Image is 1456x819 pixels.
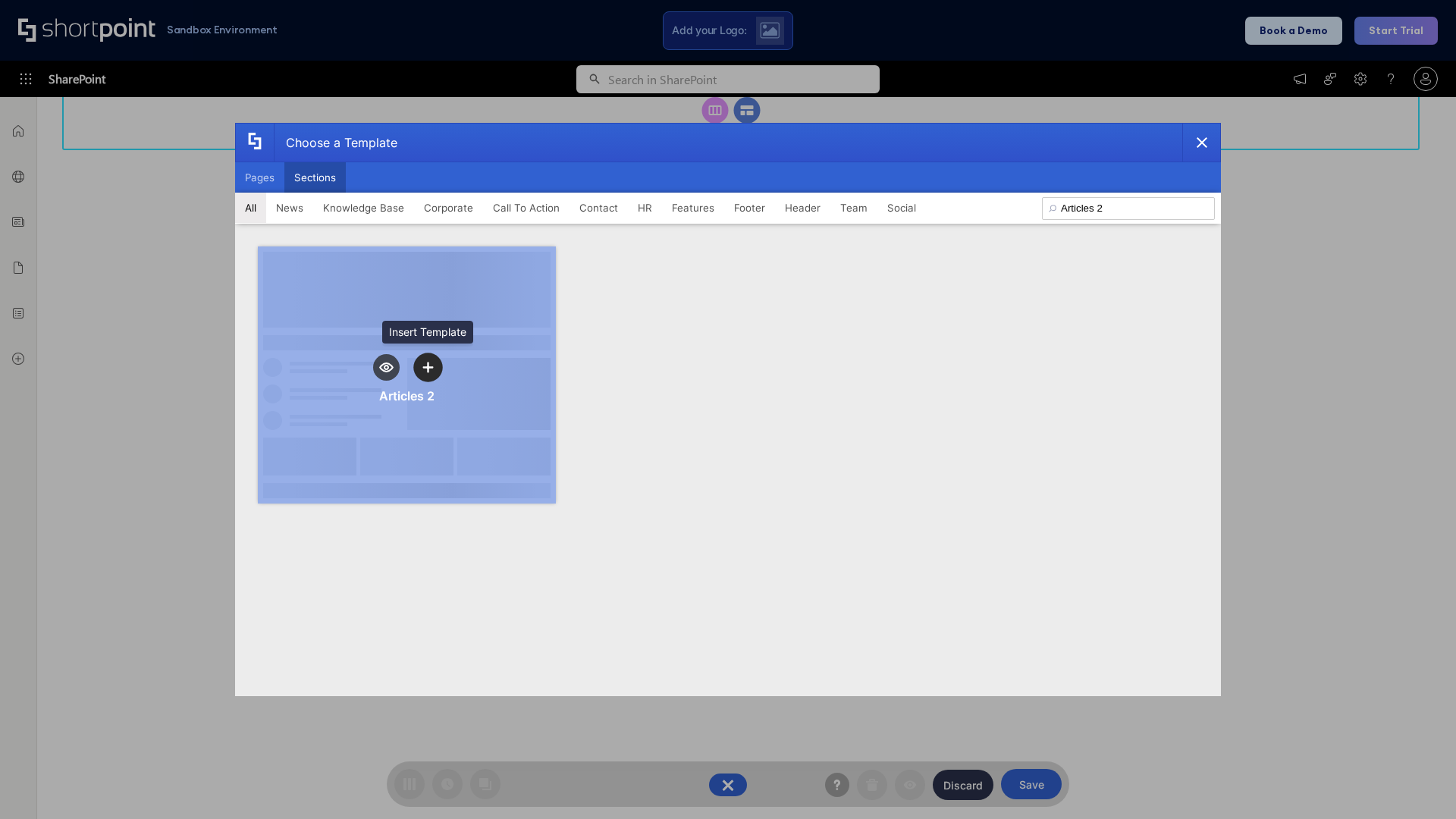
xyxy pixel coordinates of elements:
button: Social [877,193,926,223]
button: Features [662,193,724,223]
button: All [235,193,266,223]
div: Choose a Template [274,124,397,162]
button: Pages [235,162,284,193]
input: Search [1042,197,1215,220]
div: template selector [235,123,1221,696]
button: News [266,193,313,223]
button: Footer [724,193,775,223]
button: Header [775,193,830,223]
button: Team [830,193,877,223]
button: Sections [284,162,346,193]
div: Articles 2 [379,388,435,403]
iframe: Chat Widget [1380,746,1456,819]
button: Contact [570,193,628,223]
button: Call To Action [483,193,570,223]
button: HR [628,193,662,223]
button: Corporate [414,193,483,223]
button: Knowledge Base [313,193,414,223]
